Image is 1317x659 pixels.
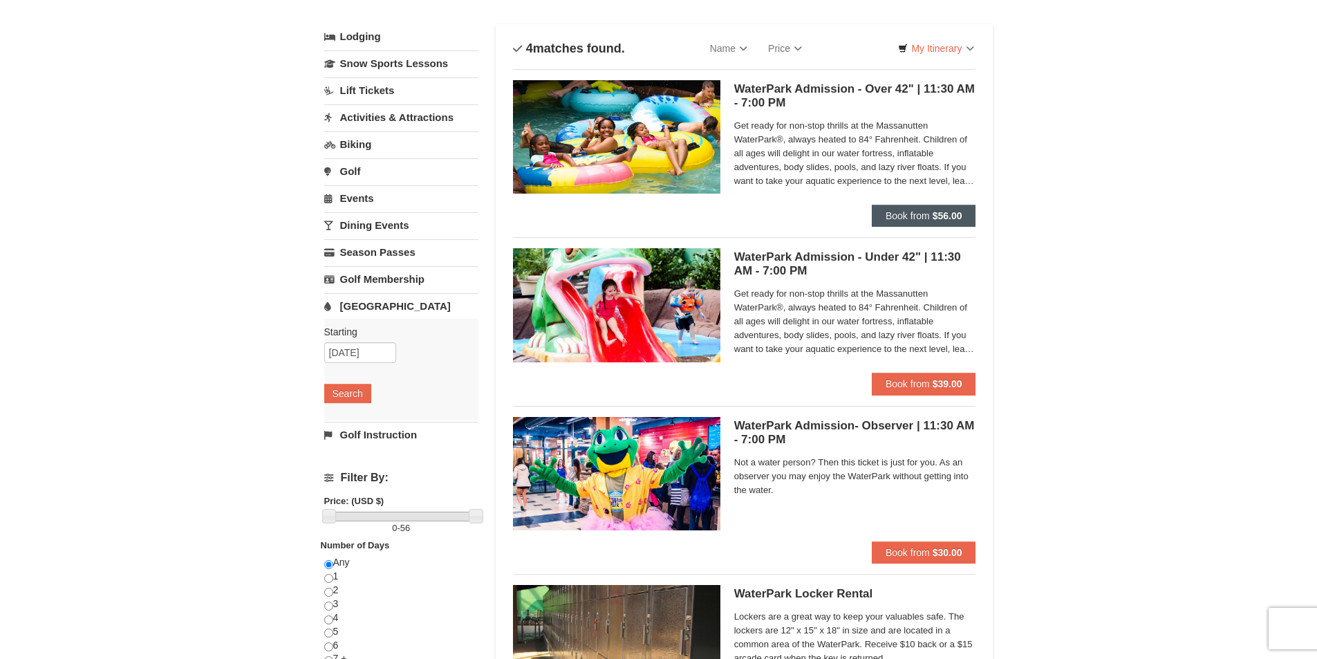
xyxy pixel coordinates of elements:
[324,24,478,49] a: Lodging
[933,547,962,558] strong: $30.00
[324,496,384,506] strong: Price: (USD $)
[324,325,468,339] label: Starting
[734,250,976,278] h5: WaterPark Admission - Under 42" | 11:30 AM - 7:00 PM
[734,419,976,447] h5: WaterPark Admission- Observer | 11:30 AM - 7:00 PM
[324,266,478,292] a: Golf Membership
[734,82,976,110] h5: WaterPark Admission - Over 42" | 11:30 AM - 7:00 PM
[886,210,930,221] span: Book from
[400,523,410,533] span: 56
[886,378,930,389] span: Book from
[734,119,976,188] span: Get ready for non-stop thrills at the Massanutten WaterPark®, always heated to 84° Fahrenheit. Ch...
[324,239,478,265] a: Season Passes
[324,212,478,238] a: Dining Events
[513,417,720,530] img: 6619917-1587-675fdf84.jpg
[734,287,976,356] span: Get ready for non-stop thrills at the Massanutten WaterPark®, always heated to 84° Fahrenheit. Ch...
[324,158,478,184] a: Golf
[734,456,976,497] span: Not a water person? Then this ticket is just for you. As an observer you may enjoy the WaterPark ...
[886,547,930,558] span: Book from
[700,35,758,62] a: Name
[324,472,478,484] h4: Filter By:
[324,185,478,211] a: Events
[324,521,478,535] label: -
[889,38,982,59] a: My Itinerary
[758,35,812,62] a: Price
[324,384,371,403] button: Search
[734,587,976,601] h5: WaterPark Locker Rental
[872,541,976,564] button: Book from $30.00
[324,131,478,157] a: Biking
[324,50,478,76] a: Snow Sports Lessons
[321,540,390,550] strong: Number of Days
[872,205,976,227] button: Book from $56.00
[324,422,478,447] a: Golf Instruction
[933,378,962,389] strong: $39.00
[933,210,962,221] strong: $56.00
[392,523,397,533] span: 0
[324,293,478,319] a: [GEOGRAPHIC_DATA]
[513,248,720,362] img: 6619917-1570-0b90b492.jpg
[513,41,625,55] h4: matches found.
[513,80,720,194] img: 6619917-1560-394ba125.jpg
[324,77,478,103] a: Lift Tickets
[872,373,976,395] button: Book from $39.00
[526,41,533,55] span: 4
[324,104,478,130] a: Activities & Attractions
